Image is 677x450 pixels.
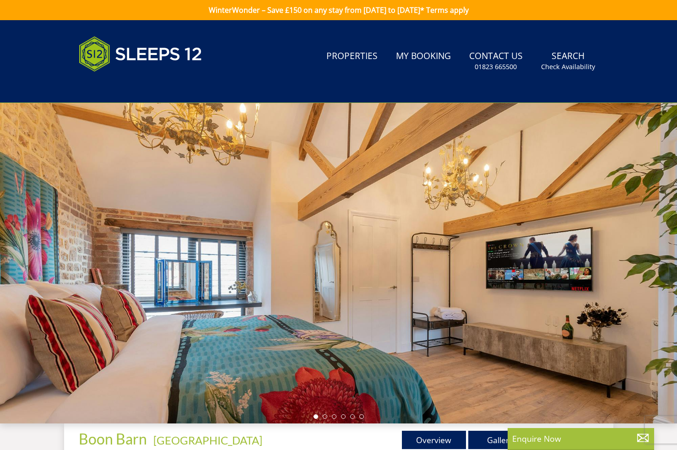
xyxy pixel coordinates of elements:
[150,434,262,447] span: -
[153,434,262,447] a: [GEOGRAPHIC_DATA]
[475,62,517,71] small: 01823 665500
[79,31,202,77] img: Sleeps 12
[512,433,650,445] p: Enquire Now
[466,46,526,76] a: Contact Us01823 665500
[79,430,147,448] span: Boon Barn
[541,62,595,71] small: Check Availability
[402,431,466,449] a: Overview
[74,82,170,90] iframe: Customer reviews powered by Trustpilot
[323,46,381,67] a: Properties
[79,430,150,448] a: Boon Barn
[392,46,455,67] a: My Booking
[537,46,599,76] a: SearchCheck Availability
[468,431,532,449] a: Gallery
